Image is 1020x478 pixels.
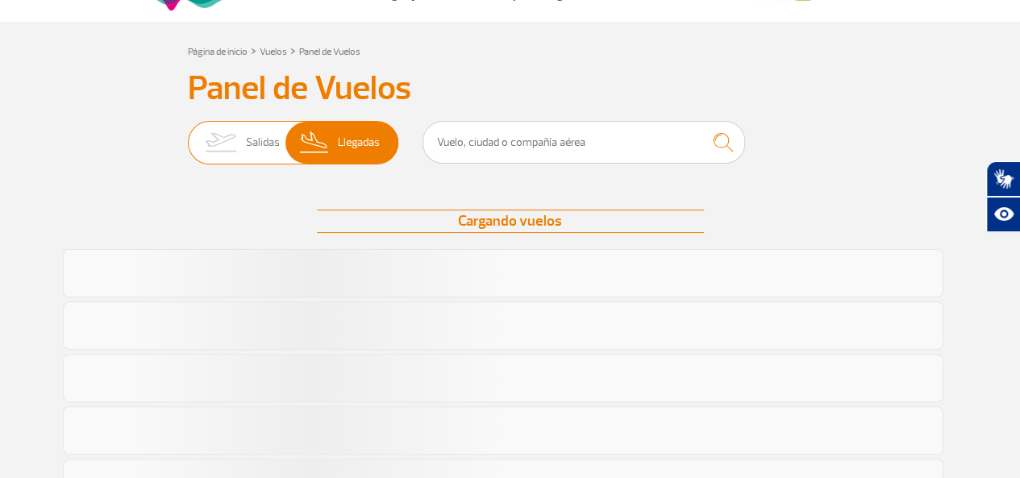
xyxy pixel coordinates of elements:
button: Abrir tradutor de língua de sinais. [986,161,1020,197]
a: Vuelos [260,46,287,58]
button: Abrir recursos assistivos. [986,197,1020,232]
a: > [290,41,296,60]
span: Llegadas [338,122,380,164]
span: Salidas [246,122,280,164]
div: Cargando vuelos [317,210,704,233]
h3: Panel de Vuelos [188,69,833,109]
a: > [251,41,256,60]
input: Vuelo, ciudad o compañía aérea [423,121,745,164]
div: Plugin de acessibilidade da Hand Talk. [986,161,1020,232]
a: Página de inicio [188,46,248,58]
a: Panel de Vuelos [299,46,360,58]
img: slider-desembarque [291,122,339,164]
img: slider-embarque [195,122,246,164]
